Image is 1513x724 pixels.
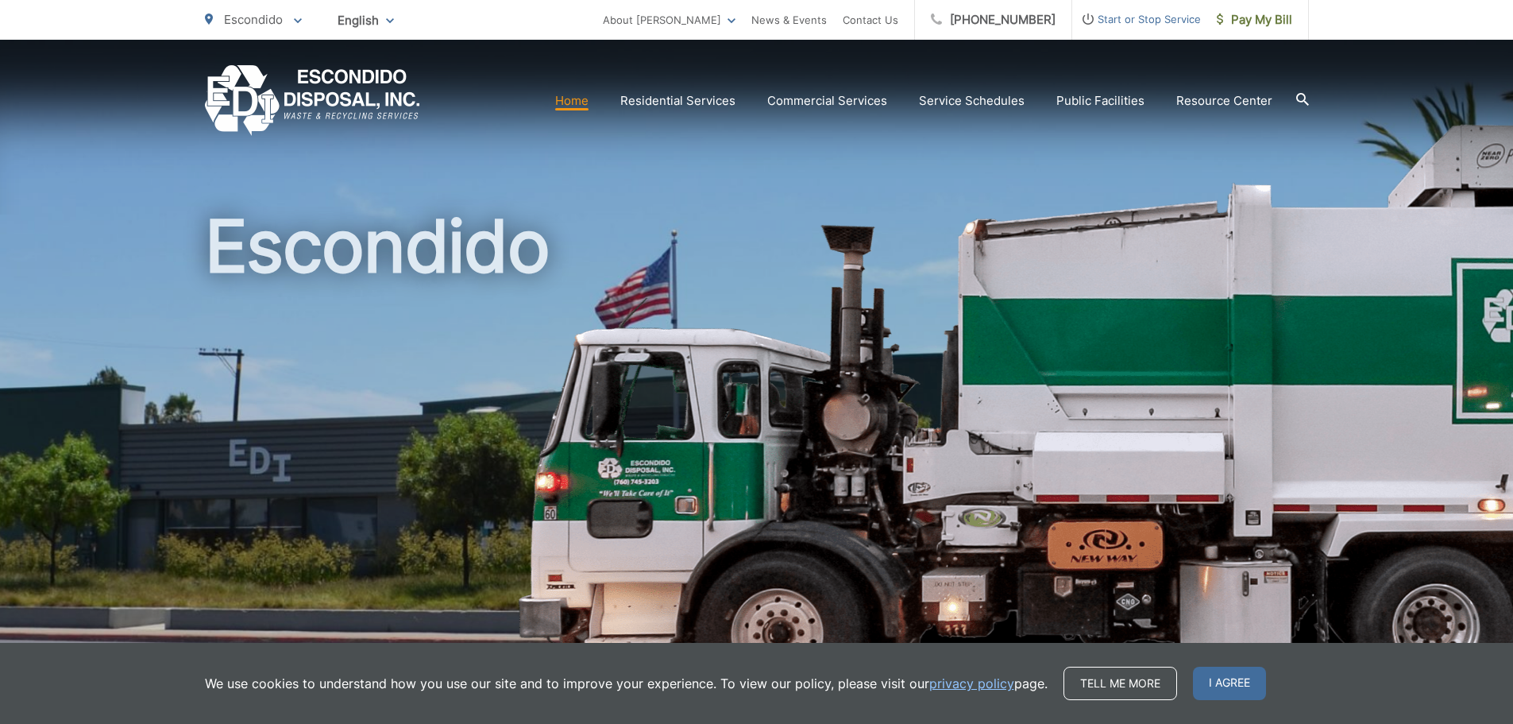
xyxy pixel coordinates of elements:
[1056,91,1144,110] a: Public Facilities
[555,91,589,110] a: Home
[919,91,1025,110] a: Service Schedules
[620,91,735,110] a: Residential Services
[205,674,1048,693] p: We use cookies to understand how you use our site and to improve your experience. To view our pol...
[751,10,827,29] a: News & Events
[224,12,283,27] span: Escondido
[326,6,406,34] span: English
[843,10,898,29] a: Contact Us
[767,91,887,110] a: Commercial Services
[205,65,420,136] a: EDCD logo. Return to the homepage.
[205,207,1309,710] h1: Escondido
[1217,10,1292,29] span: Pay My Bill
[1176,91,1272,110] a: Resource Center
[929,674,1014,693] a: privacy policy
[1063,667,1177,700] a: Tell me more
[603,10,735,29] a: About [PERSON_NAME]
[1193,667,1266,700] span: I agree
